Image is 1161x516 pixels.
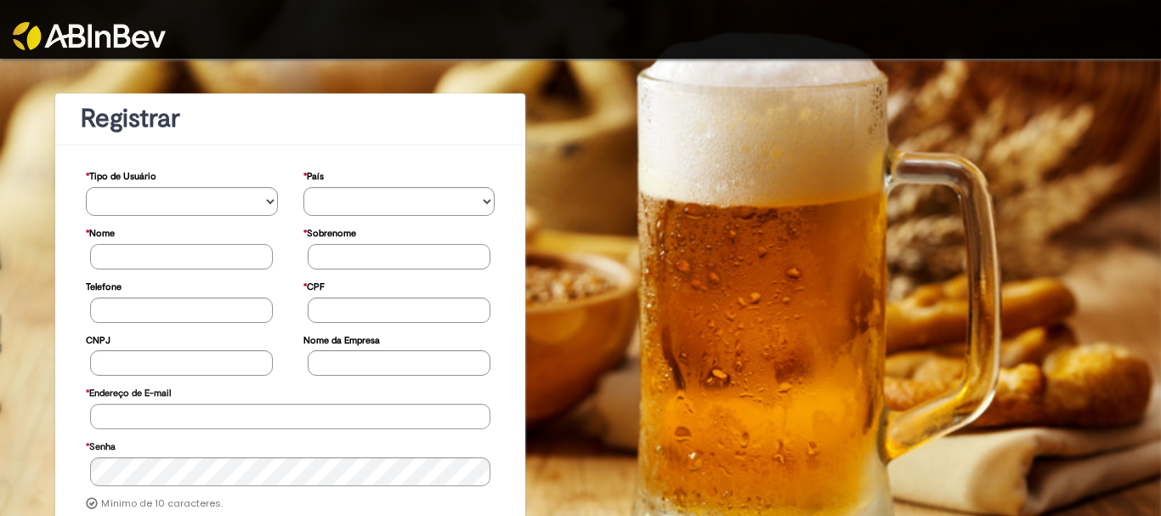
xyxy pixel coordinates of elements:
[303,162,324,187] label: País
[81,105,500,133] h1: Registrar
[303,326,380,351] label: Nome da Empresa
[86,433,116,457] label: Senha
[86,379,171,404] label: Endereço de E-mail
[101,497,223,511] label: Mínimo de 10 caracteres.
[13,22,166,50] img: ABInbev-white.png
[303,273,325,298] label: CPF
[303,219,356,244] label: Sobrenome
[86,326,110,351] label: CNPJ
[86,273,122,298] label: Telefone
[86,219,115,244] label: Nome
[86,162,156,187] label: Tipo de Usuário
